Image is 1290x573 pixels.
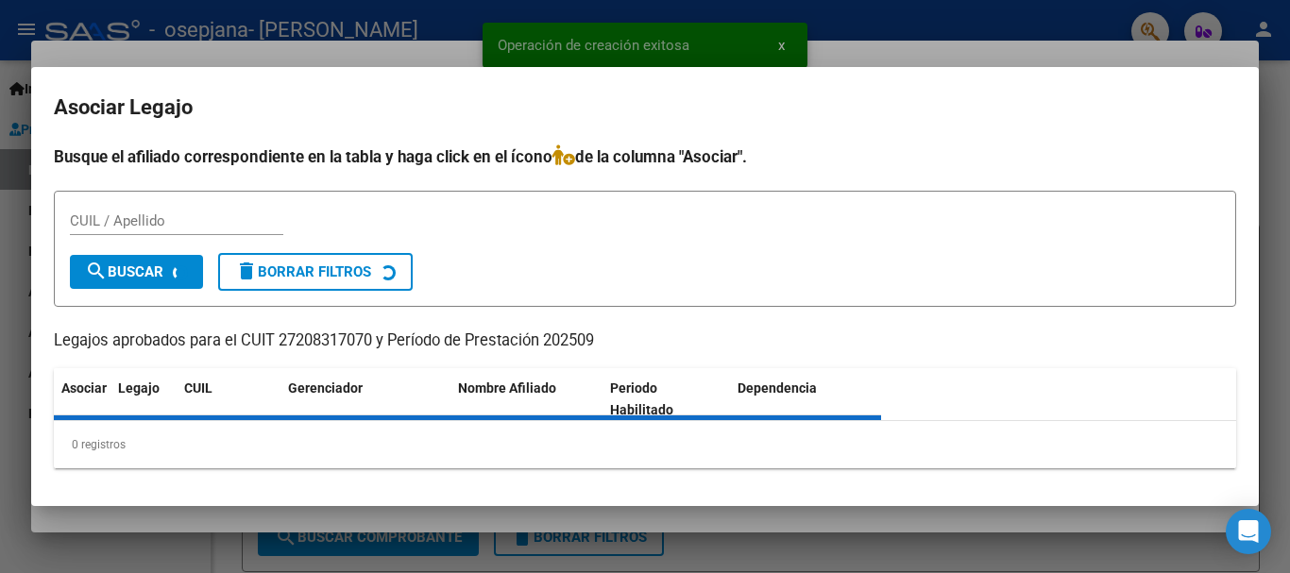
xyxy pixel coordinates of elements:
span: Asociar [61,380,107,396]
p: Legajos aprobados para el CUIT 27208317070 y Período de Prestación 202509 [54,329,1236,353]
datatable-header-cell: Periodo Habilitado [603,368,730,430]
span: Nombre Afiliado [458,380,556,396]
button: Borrar Filtros [218,253,413,291]
mat-icon: delete [235,260,258,282]
div: Open Intercom Messenger [1226,509,1271,554]
h2: Asociar Legajo [54,90,1236,126]
span: Periodo Habilitado [610,380,673,417]
button: Buscar [70,255,203,289]
datatable-header-cell: Gerenciador [280,368,450,430]
datatable-header-cell: Legajo [110,368,177,430]
span: Legajo [118,380,160,396]
div: 0 registros [54,421,1236,468]
datatable-header-cell: Asociar [54,368,110,430]
datatable-header-cell: Nombre Afiliado [450,368,603,430]
mat-icon: search [85,260,108,282]
datatable-header-cell: CUIL [177,368,280,430]
span: Dependencia [738,380,817,396]
span: Gerenciador [288,380,363,396]
span: Buscar [85,263,163,280]
span: CUIL [184,380,212,396]
span: Borrar Filtros [235,263,371,280]
h4: Busque el afiliado correspondiente en la tabla y haga click en el ícono de la columna "Asociar". [54,144,1236,169]
datatable-header-cell: Dependencia [730,368,882,430]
